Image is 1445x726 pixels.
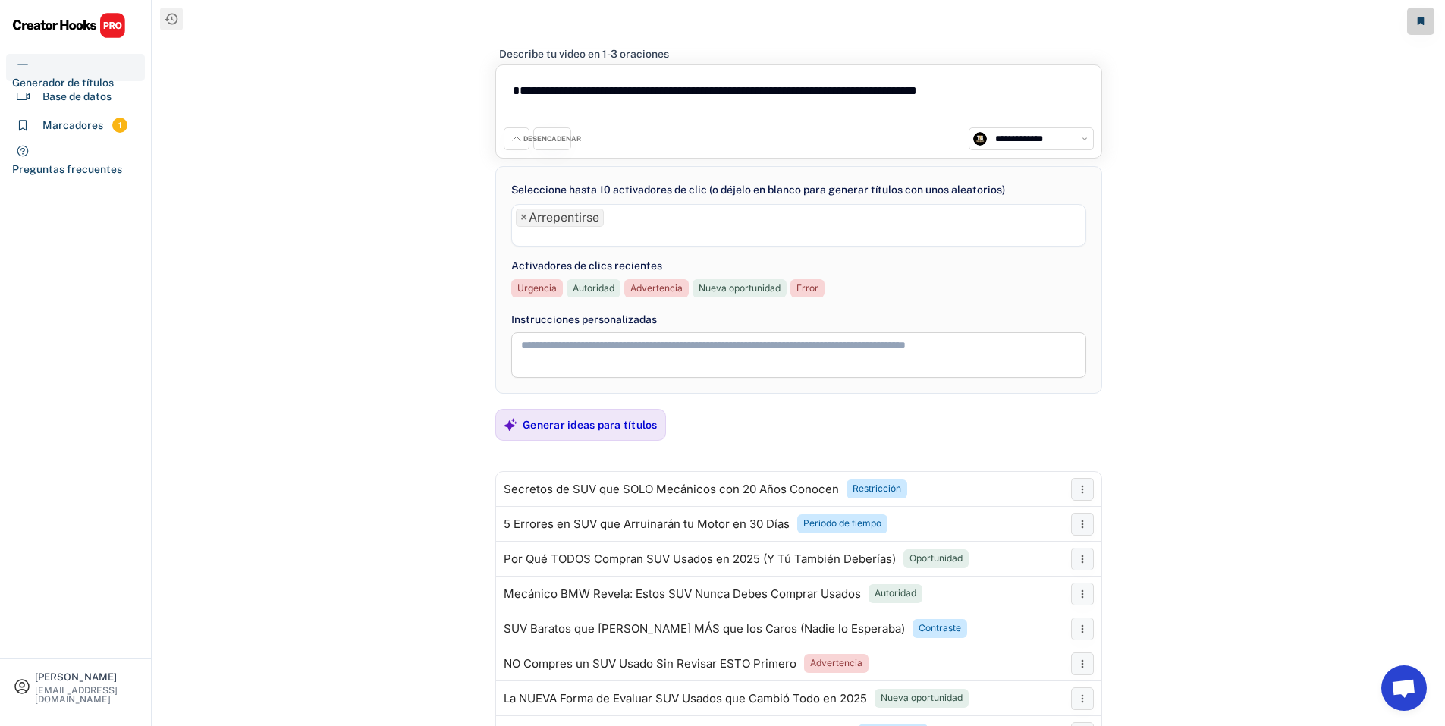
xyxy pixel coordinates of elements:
font: Marcadores [42,119,103,131]
font: Urgencia [517,282,557,294]
font: SUV Baratos que [PERSON_NAME] MÁS que los Caros (Nadie lo Esperaba) [504,621,905,636]
font: × [520,210,527,225]
font: Generar ideas para títulos [523,419,658,431]
font: Autoridad [875,587,916,599]
font: Nueva oportunidad [699,282,781,294]
img: CHPRO%20Logo.svg [12,12,126,39]
font: Arrepentirse [529,210,599,225]
font: Instrucciones personalizadas [511,313,657,325]
font: Preguntas frecuentes [12,163,122,175]
font: Advertencia [810,657,862,668]
font: Generador de títulos [12,77,114,89]
font: Periodo de tiempo [803,517,881,529]
a: Chat abierto [1381,665,1427,711]
font: Nueva oportunidad [881,692,963,703]
font: Autoridad [573,282,614,294]
font: Mecánico BMW Revela: Estos SUV Nunca Debes Comprar Usados [504,586,861,601]
font: Activadores de clics recientes [511,259,662,272]
font: Contraste [919,622,961,633]
font: Por Qué TODOS Compran SUV Usados en 2025 (Y Tú También Deberías) [504,552,896,566]
font: Secretos de SUV que SOLO Mecánicos con 20 Años Conocen [504,482,839,496]
font: [EMAIL_ADDRESS][DOMAIN_NAME] [35,685,118,705]
font: Advertencia [630,282,683,294]
img: channels4_profile.jpg [973,132,987,146]
font: Describe tu video en 1-3 oraciones [499,48,669,60]
font: DESENCADENAR [523,134,581,143]
font: La NUEVA Forma de Evaluar SUV Usados que Cambió Todo en 2025 [504,691,867,706]
font: Base de datos [42,90,112,102]
font: NO Compres un SUV Usado Sin Revisar ESTO Primero [504,656,796,671]
font: Oportunidad [909,552,963,564]
font: Restricción [853,482,901,494]
font: [PERSON_NAME] [35,671,117,683]
font: 5 Errores en SUV que Arruinarán tu Motor en 30 Días [504,517,790,531]
font: Seleccione hasta 10 activadores de clic (o déjelo en blanco para generar títulos con unos aleator... [511,184,1005,196]
font: 1 [118,121,122,130]
font: Error [796,282,818,294]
